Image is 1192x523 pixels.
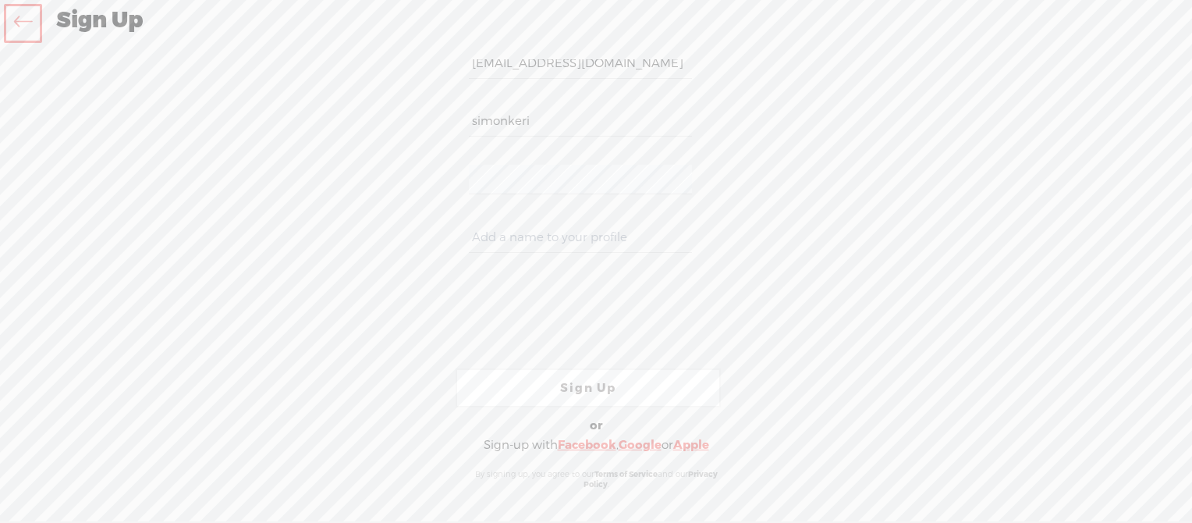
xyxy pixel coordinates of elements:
[558,437,616,453] a: Facebook
[619,437,662,453] a: Google
[469,106,691,137] input: Choose Your Username
[469,222,691,253] input: Add a name to your profile
[448,438,744,454] div: Sign-up with , or
[448,414,744,439] div: or
[469,48,691,79] input: Enter Your Email
[459,461,733,497] div: By signing up, you agree to our and our .
[456,272,694,333] iframe: reCAPTCHA
[584,469,718,489] a: Privacy Policy
[456,368,721,407] a: Sign Up
[673,437,709,453] a: Apple
[594,469,658,479] a: Terms of Service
